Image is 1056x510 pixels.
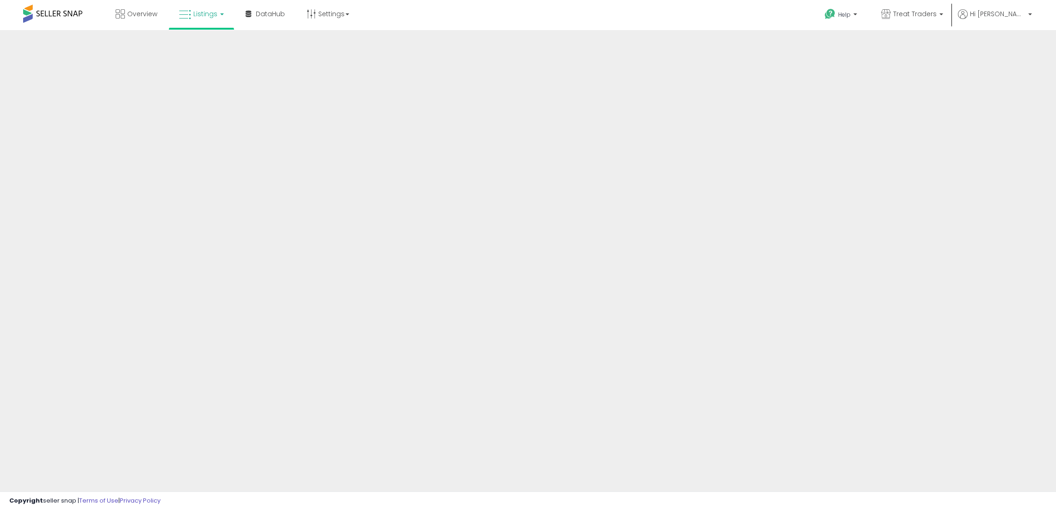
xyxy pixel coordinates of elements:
[193,9,217,19] span: Listings
[970,9,1025,19] span: Hi [PERSON_NAME]
[817,1,866,30] a: Help
[838,11,851,19] span: Help
[127,9,157,19] span: Overview
[893,9,937,19] span: Treat Traders
[958,9,1032,30] a: Hi [PERSON_NAME]
[824,8,836,20] i: Get Help
[256,9,285,19] span: DataHub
